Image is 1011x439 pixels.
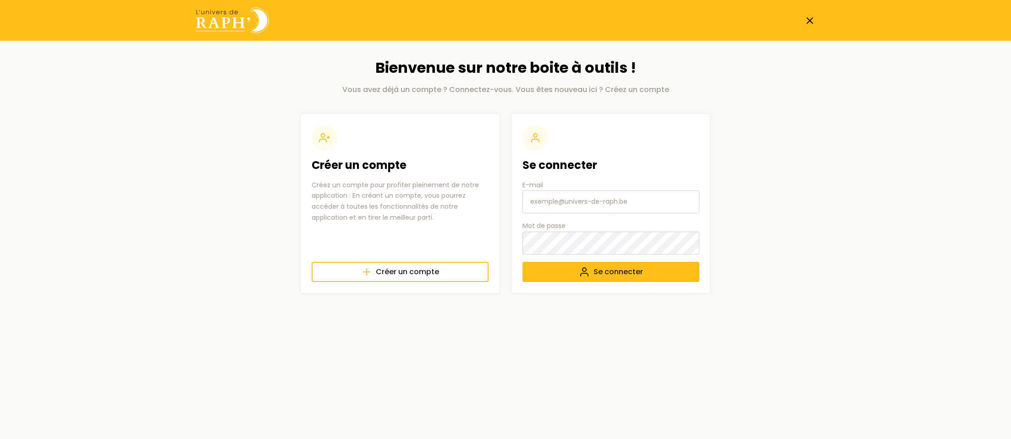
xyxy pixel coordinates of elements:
[522,221,699,254] label: Mot de passe
[300,59,711,76] h1: Bienvenue sur notre boite à outils !
[312,262,489,282] a: Créer un compte
[312,180,489,223] p: Créez un compte pour profiter pleinement de notre application : En créant un compte, vous pourrez...
[522,262,699,282] button: Se connecter
[522,232,699,255] input: Mot de passe
[522,158,699,173] h2: Se connecter
[312,158,489,173] h2: Créer un compte
[522,180,699,214] label: E-mail
[196,7,269,33] img: Univers de Raph logo
[376,266,439,277] span: Créer un compte
[300,84,711,95] p: Vous avez déjà un compte ? Connectez-vous. Vous êtes nouveau ici ? Créez un compte
[804,15,815,26] a: Fermer la page
[593,266,643,277] span: Se connecter
[522,190,699,213] input: E-mail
